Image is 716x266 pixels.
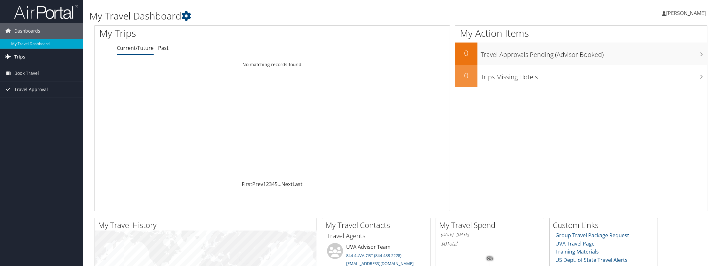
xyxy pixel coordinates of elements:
[252,180,263,187] a: Prev
[487,256,492,260] tspan: 0%
[263,180,266,187] a: 1
[346,260,414,266] a: [EMAIL_ADDRESS][DOMAIN_NAME]
[14,49,25,65] span: Trips
[555,240,595,247] a: UVA Travel Page
[278,180,281,187] span: …
[455,65,707,87] a: 0Trips Missing Hotels
[99,26,297,40] h1: My Trips
[553,219,658,230] h2: Custom Links
[439,219,544,230] h2: My Travel Spend
[89,9,505,22] h1: My Travel Dashboard
[441,240,539,247] h6: Total
[14,81,48,97] span: Travel Approval
[158,44,169,51] a: Past
[98,219,316,230] h2: My Travel History
[266,180,269,187] a: 2
[455,70,477,81] h2: 0
[555,231,629,239] a: Group Travel Package Request
[275,180,278,187] a: 5
[555,248,599,255] a: Training Materials
[272,180,275,187] a: 4
[325,219,430,230] h2: My Travel Contacts
[14,23,40,39] span: Dashboards
[14,4,78,19] img: airportal-logo.png
[455,42,707,65] a: 0Travel Approvals Pending (Advisor Booked)
[555,256,628,263] a: US Dept. of State Travel Alerts
[117,44,154,51] a: Current/Future
[14,65,39,81] span: Book Travel
[481,47,707,59] h3: Travel Approvals Pending (Advisor Booked)
[327,231,425,240] h3: Travel Agents
[269,180,272,187] a: 3
[481,69,707,81] h3: Trips Missing Hotels
[662,3,712,22] a: [PERSON_NAME]
[95,59,450,70] td: No matching records found
[242,180,252,187] a: First
[346,252,401,258] a: 844-4UVA-CBT (844-488-2228)
[441,240,446,247] span: $0
[293,180,302,187] a: Last
[666,9,706,16] span: [PERSON_NAME]
[281,180,293,187] a: Next
[455,26,707,40] h1: My Action Items
[455,47,477,58] h2: 0
[441,231,539,237] h6: [DATE] - [DATE]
